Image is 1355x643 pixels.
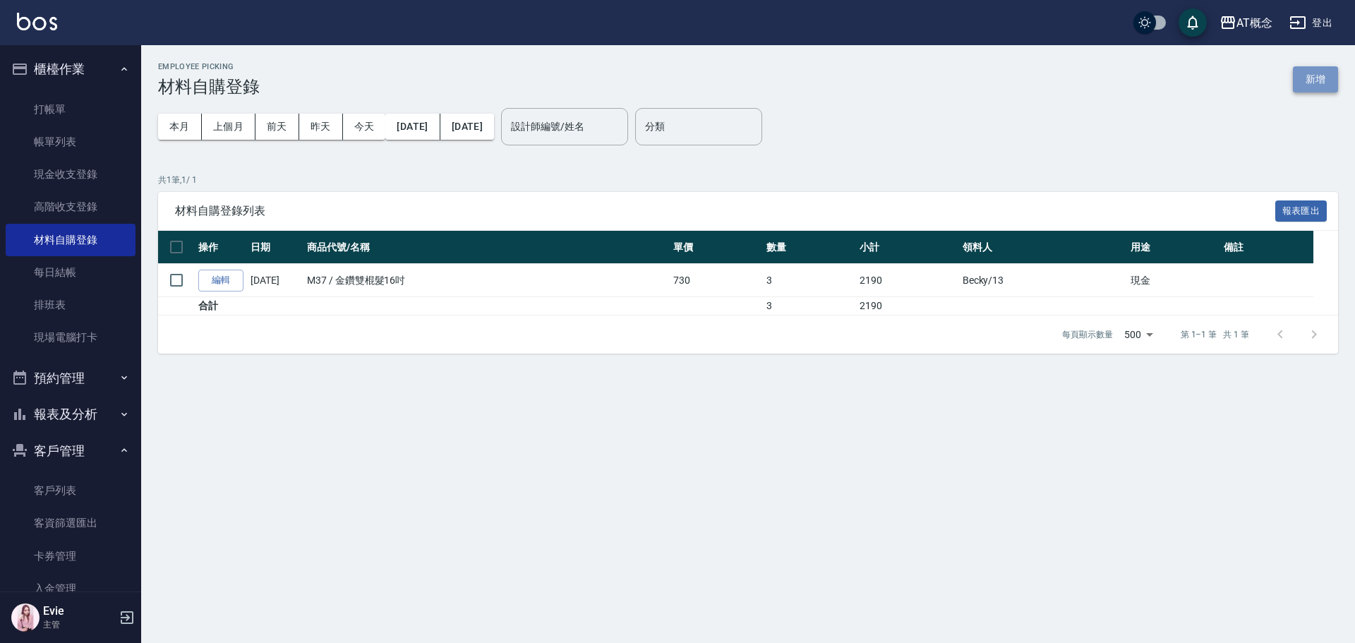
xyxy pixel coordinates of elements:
button: 預約管理 [6,360,135,397]
a: 入金管理 [6,572,135,605]
a: 排班表 [6,289,135,321]
th: 操作 [195,231,247,264]
a: 新增 [1293,72,1338,85]
button: [DATE] [385,114,440,140]
img: Person [11,603,40,632]
td: [DATE] [247,264,303,297]
button: 新增 [1293,66,1338,92]
a: 編輯 [198,270,243,292]
a: 每日結帳 [6,256,135,289]
button: 報表及分析 [6,396,135,433]
a: 帳單列表 [6,126,135,158]
button: 前天 [255,114,299,140]
button: 上個月 [202,114,255,140]
p: 共 1 筆, 1 / 1 [158,174,1338,186]
div: AT概念 [1236,14,1272,32]
td: M37 / 金鑽雙棍髮16吋 [303,264,670,297]
a: 材料自購登錄 [6,224,135,256]
div: 500 [1119,316,1158,354]
th: 小計 [856,231,958,264]
button: 登出 [1284,10,1338,36]
th: 數量 [763,231,856,264]
h3: 材料自購登錄 [158,77,260,97]
button: AT概念 [1214,8,1278,37]
th: 單價 [670,231,763,264]
a: 打帳單 [6,93,135,126]
button: [DATE] [440,114,494,140]
th: 備註 [1220,231,1313,264]
p: 每頁顯示數量 [1062,328,1113,341]
span: 材料自購登錄列表 [175,204,1275,218]
img: Logo [17,13,57,30]
a: 現金收支登錄 [6,158,135,191]
a: 客戶列表 [6,474,135,507]
td: 合計 [195,297,247,316]
a: 報表匯出 [1275,203,1327,217]
button: 報表匯出 [1275,200,1327,222]
button: 客戶管理 [6,433,135,469]
button: 昨天 [299,114,343,140]
td: 3 [763,297,856,316]
td: Becky /13 [959,264,1128,297]
td: 730 [670,264,763,297]
a: 現場電腦打卡 [6,321,135,354]
td: 現金 [1127,264,1220,297]
td: 2190 [856,264,958,297]
h5: Evie [43,604,115,618]
button: 本月 [158,114,202,140]
h2: Employee Picking [158,62,260,71]
a: 卡券管理 [6,540,135,572]
a: 客資篩選匯出 [6,507,135,539]
a: 高階收支登錄 [6,191,135,223]
th: 日期 [247,231,303,264]
th: 用途 [1127,231,1220,264]
button: 櫃檯作業 [6,51,135,88]
td: 2190 [856,297,958,316]
th: 商品代號/名稱 [303,231,670,264]
p: 第 1–1 筆 共 1 筆 [1181,328,1249,341]
td: 3 [763,264,856,297]
button: 今天 [343,114,386,140]
p: 主管 [43,618,115,631]
button: save [1179,8,1207,37]
th: 領料人 [959,231,1128,264]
